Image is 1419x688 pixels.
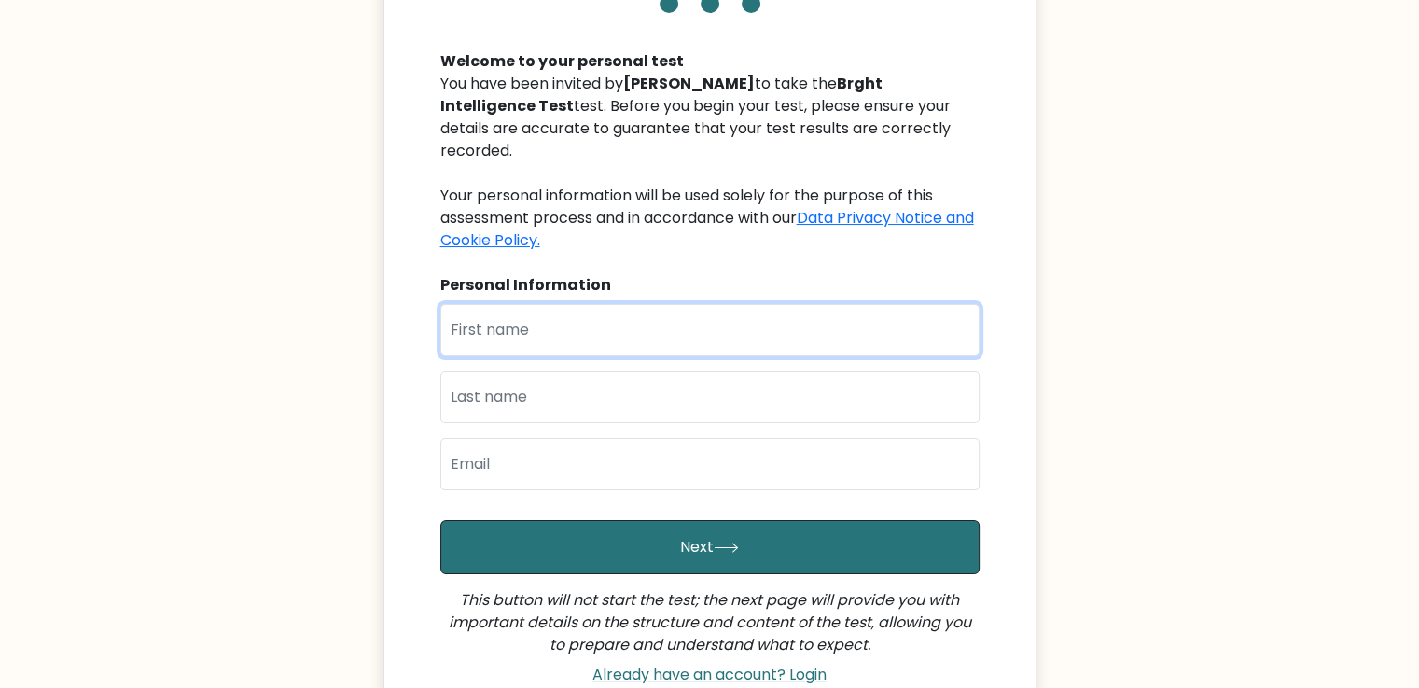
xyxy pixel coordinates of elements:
button: Next [440,520,980,574]
a: Data Privacy Notice and Cookie Policy. [440,207,974,251]
div: Welcome to your personal test [440,50,980,73]
a: Already have an account? Login [585,664,834,685]
b: [PERSON_NAME] [623,73,755,94]
i: This button will not start the test; the next page will provide you with important details on the... [449,589,971,655]
div: You have been invited by to take the test. Before you begin your test, please ensure your details... [440,73,980,252]
div: Personal Information [440,274,980,296]
b: Brght Intelligence Test [440,73,883,117]
input: Last name [440,371,980,423]
input: First name [440,304,980,356]
input: Email [440,438,980,490]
